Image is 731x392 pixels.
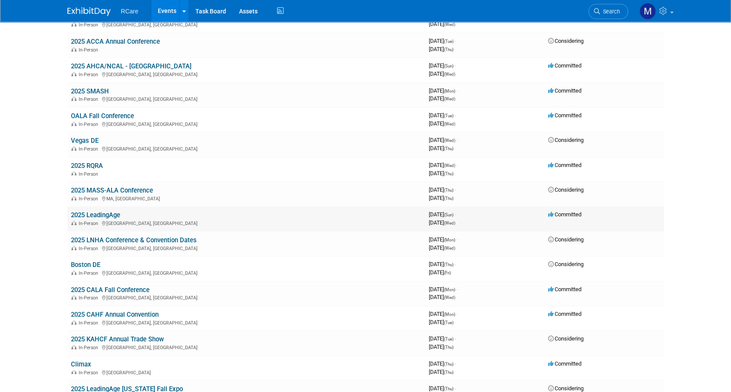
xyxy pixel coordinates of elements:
span: (Tue) [444,39,453,44]
span: [DATE] [429,236,458,243]
img: In-Person Event [71,270,77,275]
span: (Thu) [444,370,453,375]
span: [DATE] [429,360,456,367]
span: Committed [548,360,581,367]
a: 2025 ACCA Annual Conference [71,38,160,45]
span: Search [600,8,620,15]
span: Committed [548,87,581,94]
img: ExhibitDay [67,7,111,16]
span: (Sun) [444,64,453,68]
img: Mike Andolina [639,3,656,19]
span: [DATE] [429,319,453,325]
div: [GEOGRAPHIC_DATA], [GEOGRAPHIC_DATA] [71,21,422,28]
span: RCare [121,8,138,15]
span: Committed [548,162,581,168]
span: (Tue) [444,113,453,118]
span: [DATE] [429,170,453,177]
a: 2025 LeadingAge [71,211,120,219]
span: [DATE] [429,112,456,119]
span: [DATE] [429,95,455,102]
span: [DATE] [429,269,451,276]
a: 2025 SMASH [71,87,109,95]
a: 2025 CALA Fall Conference [71,286,150,294]
span: In-Person [79,171,101,177]
span: [DATE] [429,335,456,342]
img: In-Person Event [71,370,77,374]
span: In-Person [79,221,101,226]
a: Search [588,4,628,19]
span: - [455,261,456,267]
span: - [456,286,458,292]
span: (Thu) [444,362,453,366]
div: [GEOGRAPHIC_DATA] [71,369,422,376]
span: In-Person [79,47,101,53]
span: - [456,137,458,143]
span: (Wed) [444,138,455,143]
span: Committed [548,112,581,119]
span: [DATE] [429,62,456,69]
span: In-Person [79,146,101,152]
img: In-Person Event [71,47,77,51]
span: Considering [548,385,584,392]
a: Climax [71,360,91,368]
span: (Wed) [444,72,455,77]
span: In-Person [79,320,101,326]
span: (Thu) [444,188,453,193]
span: [DATE] [429,385,456,392]
span: (Thu) [444,171,453,176]
div: MA, [GEOGRAPHIC_DATA] [71,195,422,202]
span: [DATE] [429,71,455,77]
span: [DATE] [429,162,458,168]
a: 2025 AHCA/NCAL - [GEOGRAPHIC_DATA] [71,62,192,70]
span: Considering [548,137,584,143]
div: [GEOGRAPHIC_DATA], [GEOGRAPHIC_DATA] [71,95,422,102]
a: Boston DE [71,261,100,269]
img: In-Person Event [71,146,77,151]
span: (Thu) [444,262,453,267]
span: (Wed) [444,221,455,225]
span: [DATE] [429,286,458,292]
img: In-Person Event [71,196,77,200]
span: [DATE] [429,195,453,201]
span: [DATE] [429,87,458,94]
span: [DATE] [429,38,456,44]
span: [DATE] [429,21,455,27]
span: Considering [548,236,584,243]
div: [GEOGRAPHIC_DATA], [GEOGRAPHIC_DATA] [71,344,422,350]
span: [DATE] [429,120,455,127]
div: [GEOGRAPHIC_DATA], [GEOGRAPHIC_DATA] [71,319,422,326]
span: [DATE] [429,219,455,226]
span: (Wed) [444,246,455,251]
span: (Thu) [444,146,453,151]
span: In-Person [79,96,101,102]
span: - [456,311,458,317]
span: - [455,335,456,342]
span: (Tue) [444,320,453,325]
span: Considering [548,38,584,44]
div: [GEOGRAPHIC_DATA], [GEOGRAPHIC_DATA] [71,71,422,77]
span: Considering [548,335,584,342]
span: In-Person [79,270,101,276]
span: (Thu) [444,196,453,201]
span: (Mon) [444,287,455,292]
span: (Wed) [444,22,455,27]
span: Committed [548,211,581,218]
span: (Thu) [444,386,453,391]
div: [GEOGRAPHIC_DATA], [GEOGRAPHIC_DATA] [71,294,422,301]
span: In-Person [79,295,101,301]
span: In-Person [79,246,101,251]
span: [DATE] [429,244,455,251]
a: 2025 MASS-ALA Conference [71,186,153,194]
span: - [456,236,458,243]
img: In-Person Event [71,122,77,126]
img: In-Person Event [71,221,77,225]
span: (Thu) [444,47,453,52]
span: - [455,112,456,119]
img: In-Person Event [71,295,77,299]
span: Committed [548,62,581,69]
span: In-Person [79,122,101,127]
span: Committed [548,311,581,317]
span: (Wed) [444,122,455,126]
span: [DATE] [429,145,453,151]
span: - [455,360,456,367]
